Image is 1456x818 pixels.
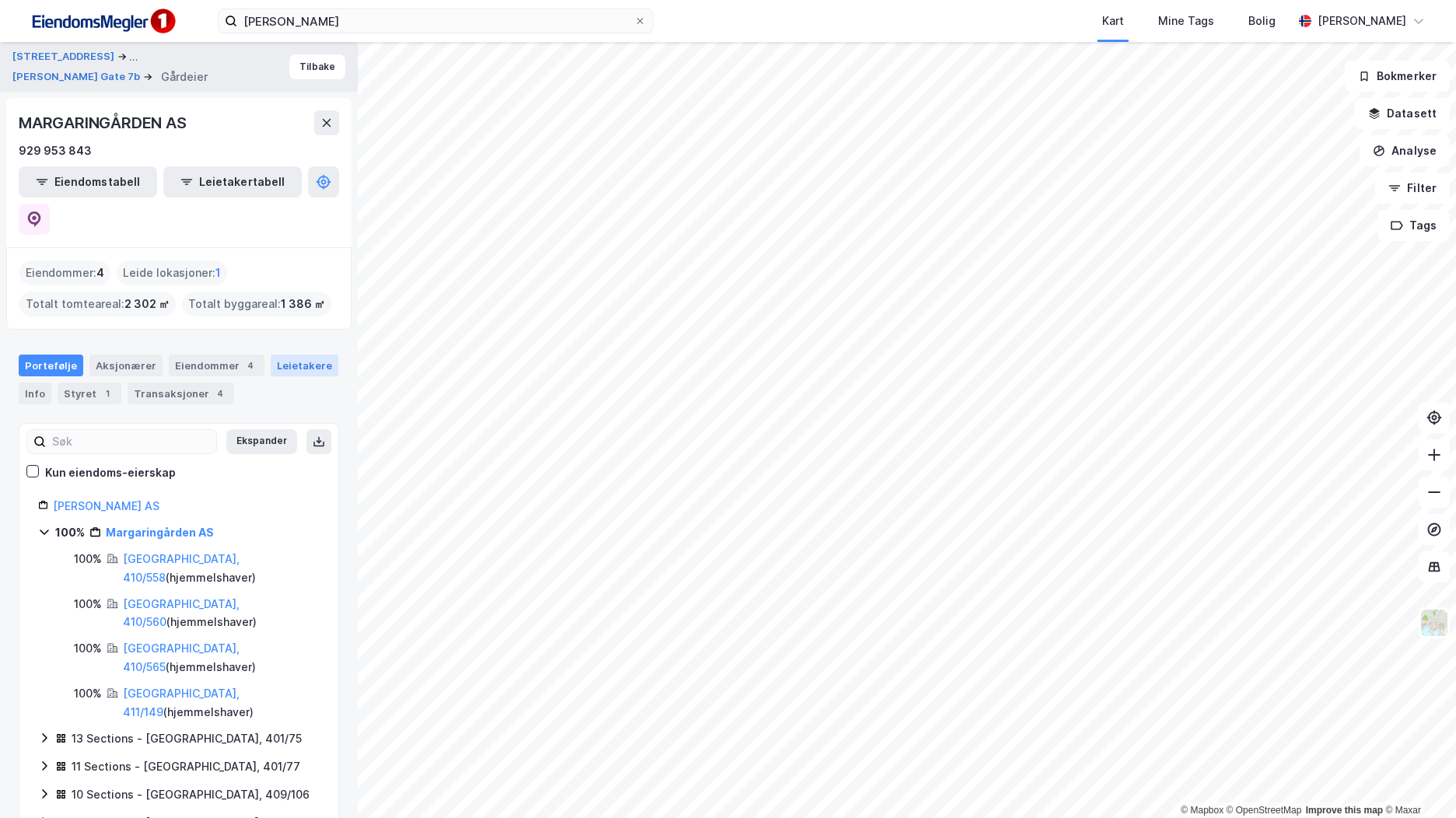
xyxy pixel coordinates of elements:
[72,757,300,776] div: 11 Sections - [GEOGRAPHIC_DATA], 401/77
[1377,210,1450,241] button: Tags
[19,142,92,160] div: 929 953 843
[123,639,320,676] div: ( hjemmelshaver )
[1419,608,1449,638] img: Z
[19,260,110,285] div: Eiendommer :
[226,429,297,454] button: Ekspander
[55,523,85,542] div: 100%
[182,292,331,316] div: Totalt byggareal :
[1318,12,1406,30] div: [PERSON_NAME]
[25,4,180,39] img: F4PB6Px+NJ5v8B7XTbfpPpyloAAAAASUVORK5CYII=
[58,383,121,404] div: Styret
[1355,98,1450,129] button: Datasett
[46,430,216,453] input: Søk
[19,110,190,135] div: MARGARINGÅRDEN AS
[123,641,240,673] a: [GEOGRAPHIC_DATA], 410/565
[19,383,51,404] div: Info
[96,264,104,282] span: 4
[53,499,159,512] a: [PERSON_NAME] AS
[12,69,143,85] button: [PERSON_NAME] Gate 7b
[74,550,102,568] div: 100%
[74,595,102,613] div: 100%
[161,68,208,86] div: Gårdeier
[1378,743,1456,818] div: Kontrollprogram for chat
[123,687,240,718] a: [GEOGRAPHIC_DATA], 411/149
[271,355,338,376] div: Leietakere
[128,383,234,404] div: Transaksjoner
[123,552,240,584] a: [GEOGRAPHIC_DATA], 410/558
[19,292,176,316] div: Totalt tomteareal :
[1378,743,1456,818] iframe: Chat Widget
[163,166,302,198] button: Leietakertabell
[1227,805,1302,816] a: OpenStreetMap
[1181,805,1223,816] a: Mapbox
[169,355,264,376] div: Eiendommer
[45,463,176,482] div: Kun eiendoms-eierskap
[1248,12,1276,30] div: Bolig
[74,639,102,658] div: 100%
[12,47,117,66] button: [STREET_ADDRESS]
[212,386,228,401] div: 4
[123,550,320,587] div: ( hjemmelshaver )
[19,355,83,376] div: Portefølje
[243,358,258,373] div: 4
[237,9,634,33] input: Søk på adresse, matrikkel, gårdeiere, leietakere eller personer
[1102,12,1124,30] div: Kart
[1375,173,1450,204] button: Filter
[19,166,157,198] button: Eiendomstabell
[1158,12,1214,30] div: Mine Tags
[72,785,310,804] div: 10 Sections - [GEOGRAPHIC_DATA], 409/106
[129,47,138,66] div: ...
[123,597,240,629] a: [GEOGRAPHIC_DATA], 410/560
[281,295,325,313] span: 1 386 ㎡
[1306,805,1383,816] a: Improve this map
[1360,135,1450,166] button: Analyse
[100,386,115,401] div: 1
[117,260,227,285] div: Leide lokasjoner :
[123,595,320,632] div: ( hjemmelshaver )
[106,526,214,539] a: Margaringården AS
[124,295,170,313] span: 2 302 ㎡
[89,355,163,376] div: Aksjonærer
[74,684,102,703] div: 100%
[72,729,302,748] div: 13 Sections - [GEOGRAPHIC_DATA], 401/75
[215,264,221,282] span: 1
[289,54,345,79] button: Tilbake
[123,684,320,722] div: ( hjemmelshaver )
[1345,61,1450,92] button: Bokmerker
